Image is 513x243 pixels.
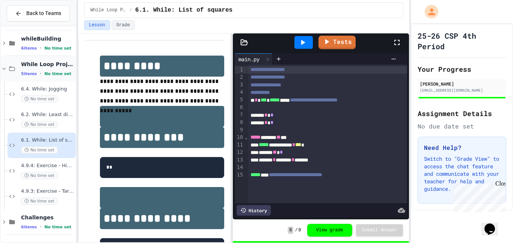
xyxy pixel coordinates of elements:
span: No time set [21,121,58,128]
span: 8 [299,227,301,233]
div: 5 [235,96,244,104]
div: main.py [235,53,273,65]
span: 4.9.3: Exercise - Target Sum [21,188,74,195]
div: 9 [235,126,244,134]
h1: 25-26 CSP 4th Period [418,30,506,51]
span: No time set [21,95,58,103]
span: 6.4. While: Jogging [21,86,74,92]
span: No time set [21,172,58,179]
iframe: chat widget [451,180,505,212]
span: 6.2. While: Least divisor [21,112,74,118]
span: While Loop Projects [91,7,127,13]
span: Back to Teams [26,9,61,17]
span: 6.1. While: List of squares [135,6,232,15]
h2: Your Progress [418,64,506,74]
span: • [40,224,41,230]
span: While Loop Projects [21,61,74,68]
p: Switch to "Grade View" to access the chat feature and communicate with your teacher for help and ... [424,155,500,193]
span: No time set [44,225,71,229]
div: 11 [235,141,244,149]
div: 3 [235,81,244,89]
button: Submit Answer [356,224,403,236]
div: 2 [235,74,244,81]
iframe: chat widget [481,213,505,235]
div: 7 [235,111,244,119]
div: 8 [235,119,244,126]
div: 4 [235,89,244,96]
h3: Need Help? [424,143,500,152]
span: 5 items [21,71,37,76]
span: No time set [44,71,71,76]
span: No time set [44,46,71,51]
span: Fold line [244,134,248,140]
div: History [237,205,271,216]
button: Grade [112,20,135,30]
div: [PERSON_NAME] [420,80,504,87]
span: No time set [21,198,58,205]
div: 10 [235,134,244,141]
span: • [40,45,41,51]
div: Chat with us now!Close [3,3,52,48]
h2: Assignment Details [418,108,506,119]
span: Submit Answer [362,227,397,233]
span: 6.1. While: List of squares [21,137,74,143]
span: 6 items [21,46,37,51]
div: main.py [235,55,263,63]
div: 15 [235,171,244,179]
button: View grade [307,224,352,237]
div: 13 [235,156,244,164]
span: Challenges [21,214,74,221]
div: My Account [417,3,440,20]
div: 12 [235,149,244,156]
div: 14 [235,164,244,171]
button: Back to Teams [7,5,70,21]
span: No time set [21,146,58,154]
span: 4.9.4: Exercise - Higher or Lower I [21,163,74,169]
div: No due date set [418,122,506,131]
span: / [130,7,132,13]
div: [EMAIL_ADDRESS][DOMAIN_NAME] [420,88,504,93]
span: / [295,227,297,233]
span: 6 items [21,225,37,229]
span: 8 [288,226,293,234]
button: Lesson [84,20,110,30]
div: 1 [235,66,244,74]
span: whileBuilding [21,35,74,42]
a: Tests [318,36,356,49]
span: • [40,71,41,77]
div: 6 [235,104,244,111]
